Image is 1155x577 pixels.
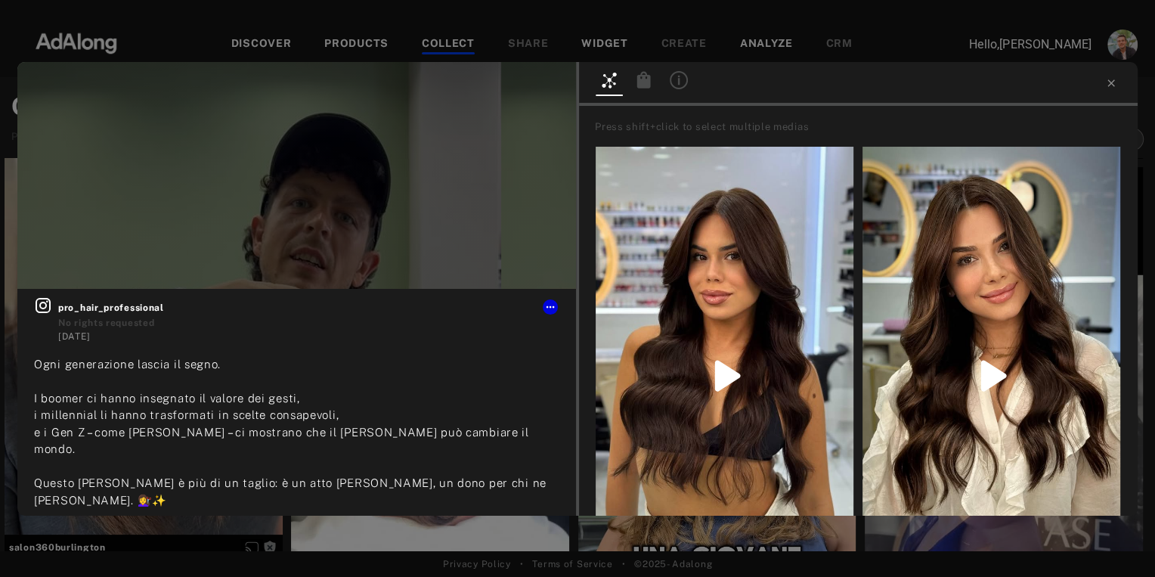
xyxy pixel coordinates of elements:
[58,301,559,315] span: pro_hair_professional
[595,119,1132,135] div: Press shift+click to select multiple medias
[34,358,547,575] span: Ogni generazione lascia il segno. I boomer ci hanno insegnato il valore dei gesti, i millennial l...
[58,318,154,328] span: No rights requested
[1079,504,1155,577] iframe: Chat Widget
[58,331,90,342] time: 2025-09-12T13:44:19.000Z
